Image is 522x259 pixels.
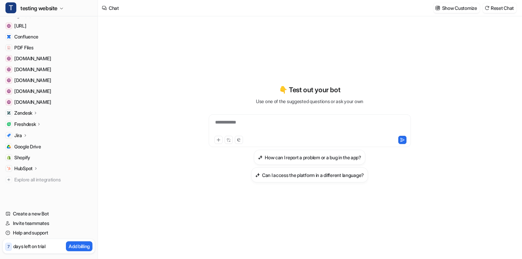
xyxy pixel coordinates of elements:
p: Add billing [69,243,90,250]
a: nri3pl.com[DOMAIN_NAME] [3,76,95,85]
button: How can I report a problem or a bug in the app?How can I report a problem or a bug in the app? [254,150,365,165]
a: Invite teammates [3,218,95,228]
img: Can I access the platform in a different language? [255,173,260,178]
a: PDF FilesPDF Files [3,43,95,52]
span: testing website [20,3,57,13]
p: Show Customize [442,4,477,12]
span: Shopify [14,154,30,161]
button: Reset Chat [483,3,517,13]
span: Confluence [14,33,38,40]
p: days left on trial [13,243,46,250]
img: support.bikesonline.com.au [7,67,11,71]
img: careers-nri3pl.com [7,89,11,93]
img: Jira [7,133,11,137]
img: Shopify [7,156,11,160]
img: reset [485,5,489,11]
img: Freshdesk [7,122,11,126]
span: [DOMAIN_NAME] [14,99,51,106]
p: 7 [7,244,10,250]
p: Jira [14,132,22,139]
a: support.coursiv.io[DOMAIN_NAME] [3,54,95,63]
button: Show Customize [433,3,480,13]
span: [DOMAIN_NAME] [14,55,51,62]
p: Zendesk [14,110,32,116]
img: How can I report a problem or a bug in the app? [258,155,263,160]
h3: How can I report a problem or a bug in the app? [265,154,361,161]
span: T [5,2,16,13]
img: Zendesk [7,111,11,115]
p: Freshdesk [14,121,36,128]
a: Create a new Bot [3,209,95,218]
img: Google Drive [7,145,11,149]
span: Explore all integrations [14,174,92,185]
a: careers-nri3pl.com[DOMAIN_NAME] [3,86,95,96]
a: Explore all integrations [3,175,95,184]
img: www.eesel.ai [7,24,11,28]
img: Confluence [7,35,11,39]
button: Can I access the platform in a different language?Can I access the platform in a different language? [251,167,368,182]
img: customize [435,5,440,11]
span: [DOMAIN_NAME] [14,77,51,84]
button: Add billing [66,241,92,251]
img: PDF Files [7,46,11,50]
p: HubSpot [14,165,33,172]
img: explore all integrations [5,176,12,183]
a: www.cardekho.com[DOMAIN_NAME] [3,97,95,107]
img: nri3pl.com [7,78,11,82]
span: Google Drive [14,143,41,150]
a: ShopifyShopify [3,153,95,162]
img: HubSpot [7,166,11,171]
span: [DOMAIN_NAME] [14,66,51,73]
h3: Can I access the platform in a different language? [262,172,364,179]
p: Use one of the suggested questions or ask your own [256,98,363,105]
p: 👇 Test out your bot [279,85,340,95]
a: Help and support [3,228,95,238]
span: [URL] [14,22,27,29]
a: www.eesel.ai[URL] [3,21,95,31]
a: support.bikesonline.com.au[DOMAIN_NAME] [3,65,95,74]
img: www.cardekho.com [7,100,11,104]
a: ConfluenceConfluence [3,32,95,42]
span: [DOMAIN_NAME] [14,88,51,95]
img: support.coursiv.io [7,56,11,61]
a: Google DriveGoogle Drive [3,142,95,151]
div: Chat [109,4,119,12]
span: PDF Files [14,44,33,51]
